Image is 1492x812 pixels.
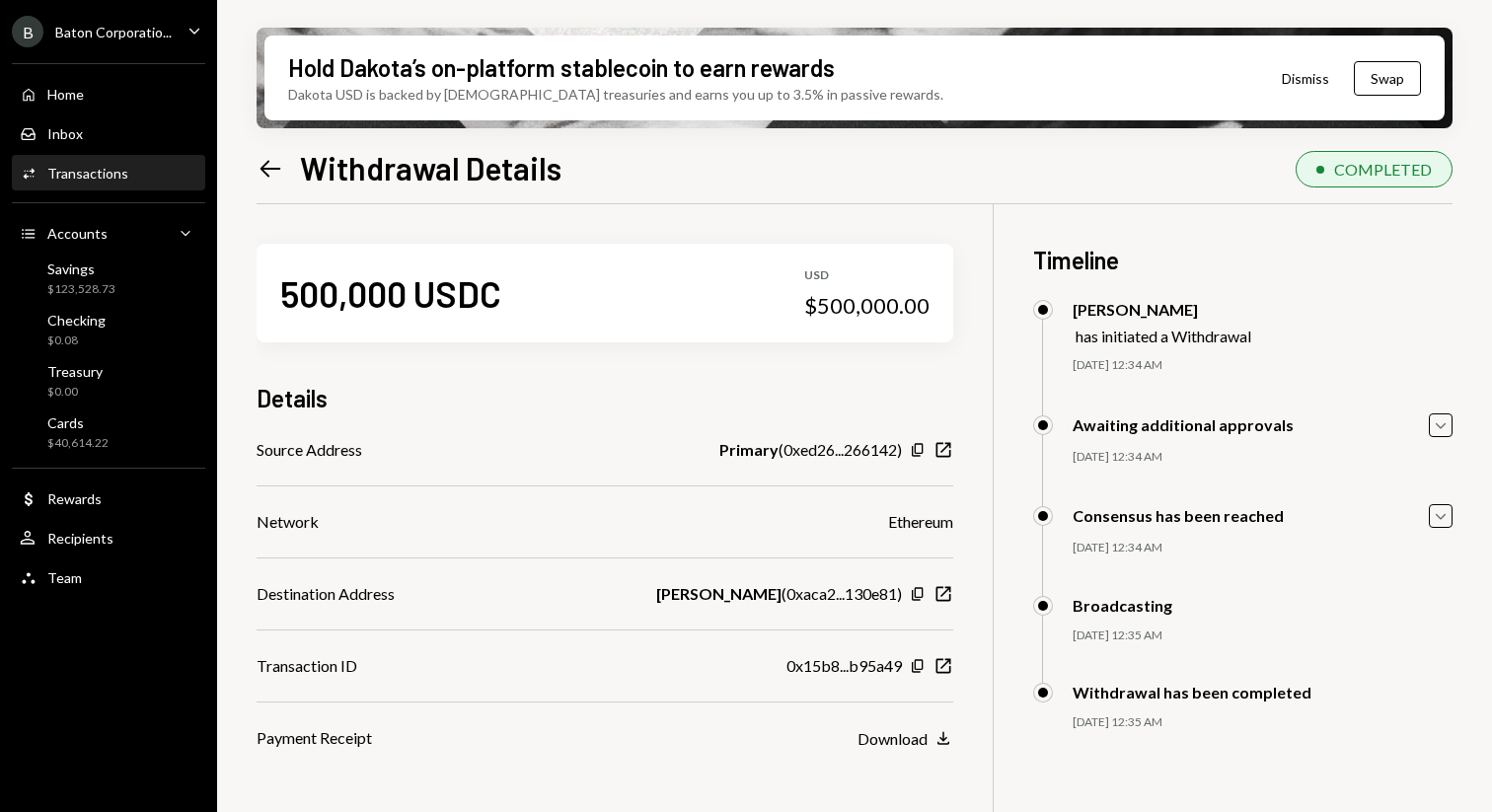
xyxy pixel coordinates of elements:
div: Payment Receipt [257,726,372,750]
a: Accounts [12,215,205,251]
div: [DATE] 12:34 AM [1073,449,1453,466]
div: [DATE] 12:34 AM [1073,357,1453,374]
div: Network [257,510,319,534]
div: Rewards [47,490,102,507]
a: Checking$0.08 [12,306,205,353]
div: Source Address [257,438,362,462]
div: Cards [47,414,109,431]
a: Transactions [12,155,205,190]
div: $40,614.22 [47,435,109,452]
button: Download [858,728,953,750]
div: Savings [47,260,115,277]
b: Primary [719,438,779,462]
div: $0.00 [47,384,103,401]
a: Team [12,559,205,595]
div: Withdrawal has been completed [1073,683,1311,701]
div: COMPLETED [1334,160,1432,179]
a: Treasury$0.00 [12,357,205,405]
a: Rewards [12,480,205,516]
div: Awaiting additional approvals [1073,415,1294,434]
div: Dakota USD is backed by [DEMOGRAPHIC_DATA] treasuries and earns you up to 3.5% in passive rewards. [288,84,943,105]
b: [PERSON_NAME] [656,582,782,606]
div: USD [804,267,930,284]
h3: Timeline [1033,244,1453,276]
a: Inbox [12,115,205,151]
div: 500,000 USDC [280,271,501,316]
div: $500,000.00 [804,292,930,320]
div: Home [47,86,84,103]
h3: Details [257,382,328,414]
div: ( 0xaca2...130e81 ) [656,582,902,606]
div: Checking [47,312,106,329]
div: $0.08 [47,332,106,349]
div: $123,528.73 [47,281,115,298]
div: has initiated a Withdrawal [1076,327,1251,345]
h1: Withdrawal Details [300,148,561,187]
div: [DATE] 12:35 AM [1073,627,1453,644]
div: Hold Dakota’s on-platform stablecoin to earn rewards [288,51,835,84]
div: Inbox [47,125,83,142]
div: [DATE] 12:35 AM [1073,714,1453,731]
div: Download [858,729,928,748]
button: Swap [1354,61,1421,96]
a: Savings$123,528.73 [12,255,205,302]
div: Recipients [47,530,113,547]
div: B [12,16,43,47]
div: Ethereum [888,510,953,534]
div: Team [47,569,82,586]
div: ( 0xed26...266142 ) [719,438,902,462]
div: [PERSON_NAME] [1073,300,1251,319]
div: 0x15b8...b95a49 [786,654,902,678]
div: Treasury [47,363,103,380]
a: Home [12,76,205,111]
div: Transaction ID [257,654,357,678]
div: Baton Corporatio... [55,24,172,40]
div: Accounts [47,225,108,242]
div: Destination Address [257,582,395,606]
a: Cards$40,614.22 [12,408,205,456]
div: Broadcasting [1073,596,1172,615]
div: [DATE] 12:34 AM [1073,540,1453,556]
button: Dismiss [1257,55,1354,102]
div: Transactions [47,165,128,182]
div: Consensus has been reached [1073,506,1284,525]
a: Recipients [12,520,205,555]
